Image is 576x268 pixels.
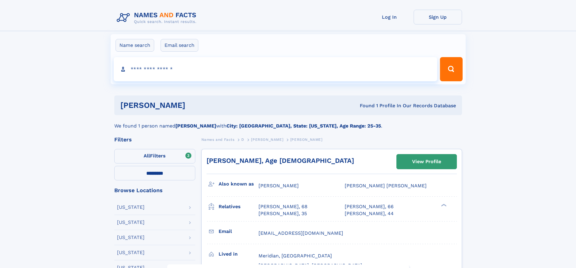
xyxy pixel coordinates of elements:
[201,136,235,143] a: Names and Facts
[219,179,259,189] h3: Also known as
[114,10,201,26] img: Logo Names and Facts
[219,202,259,212] h3: Relatives
[114,137,195,142] div: Filters
[114,57,438,81] input: search input
[397,154,457,169] a: View Profile
[414,10,462,24] a: Sign Up
[116,39,154,52] label: Name search
[272,102,456,109] div: Found 1 Profile In Our Records Database
[259,183,299,189] span: [PERSON_NAME]
[259,253,332,259] span: Meridian, [GEOGRAPHIC_DATA]
[117,250,145,255] div: [US_STATE]
[161,39,198,52] label: Email search
[120,102,273,109] h1: [PERSON_NAME]
[219,249,259,259] h3: Lived in
[440,57,462,81] button: Search Button
[251,136,283,143] a: [PERSON_NAME]
[114,188,195,193] div: Browse Locations
[144,153,150,159] span: All
[226,123,381,129] b: City: [GEOGRAPHIC_DATA], State: [US_STATE], Age Range: 25-35
[241,137,244,142] span: D
[259,230,343,236] span: [EMAIL_ADDRESS][DOMAIN_NAME]
[345,183,427,189] span: [PERSON_NAME] [PERSON_NAME]
[345,203,394,210] a: [PERSON_NAME], 66
[365,10,414,24] a: Log In
[259,210,307,217] a: [PERSON_NAME], 35
[219,226,259,237] h3: Email
[114,115,462,130] div: We found 1 person named with .
[117,205,145,210] div: [US_STATE]
[412,155,441,169] div: View Profile
[117,235,145,240] div: [US_STATE]
[440,203,447,207] div: ❯
[251,137,283,142] span: [PERSON_NAME]
[117,220,145,225] div: [US_STATE]
[290,137,323,142] span: [PERSON_NAME]
[207,157,354,164] a: [PERSON_NAME], Age [DEMOGRAPHIC_DATA]
[345,210,394,217] a: [PERSON_NAME], 44
[241,136,244,143] a: D
[259,203,308,210] a: [PERSON_NAME], 68
[114,149,195,163] label: Filters
[175,123,216,129] b: [PERSON_NAME]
